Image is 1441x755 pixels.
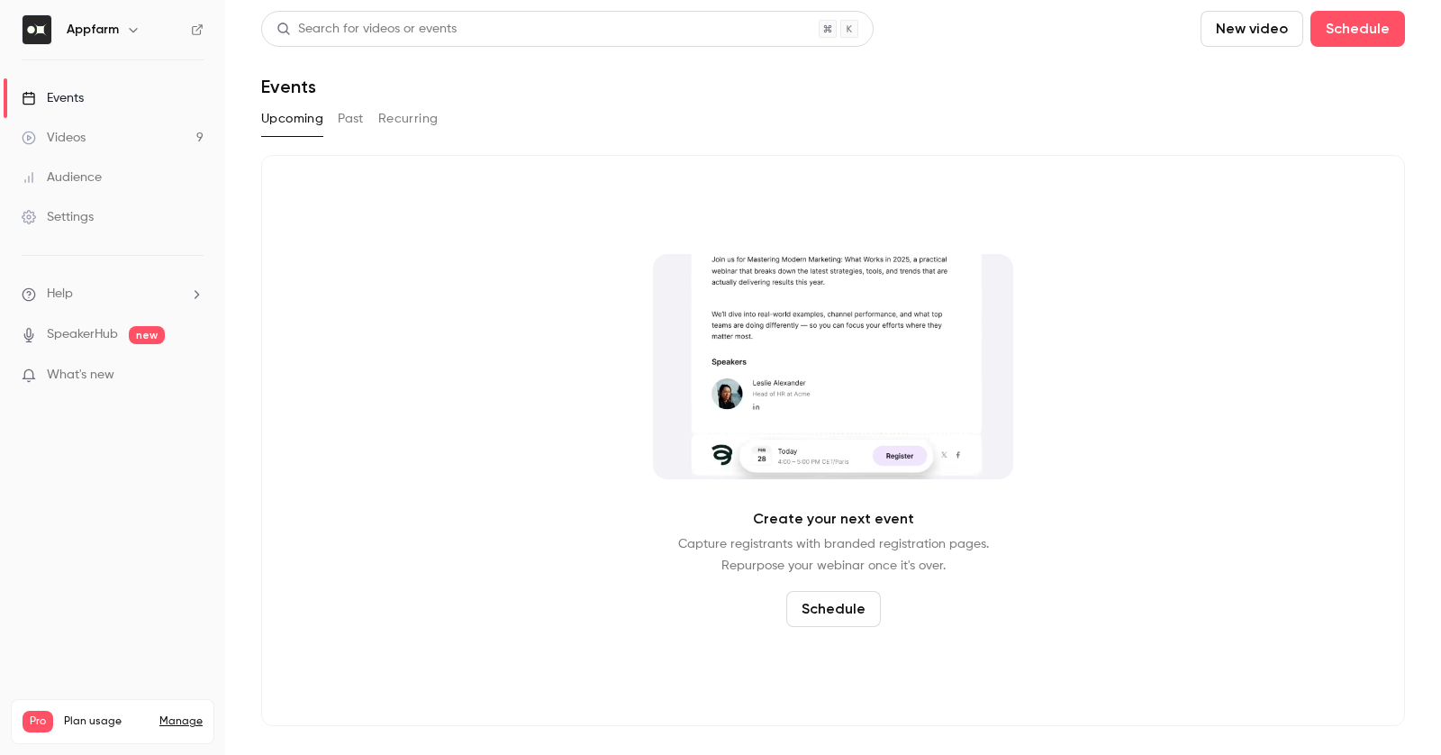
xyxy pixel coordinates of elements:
[47,285,73,304] span: Help
[22,285,204,304] li: help-dropdown-opener
[159,714,203,729] a: Manage
[338,105,364,133] button: Past
[678,533,989,577] p: Capture registrants with branded registration pages. Repurpose your webinar once it's over.
[22,168,102,186] div: Audience
[47,325,118,344] a: SpeakerHub
[786,591,881,627] button: Schedule
[1201,11,1303,47] button: New video
[276,20,457,39] div: Search for videos or events
[23,711,53,732] span: Pro
[23,15,51,44] img: Appfarm
[1310,11,1405,47] button: Schedule
[378,105,439,133] button: Recurring
[261,105,323,133] button: Upcoming
[22,129,86,147] div: Videos
[47,366,114,385] span: What's new
[129,326,165,344] span: new
[64,714,149,729] span: Plan usage
[261,76,316,97] h1: Events
[67,21,119,39] h6: Appfarm
[22,208,94,226] div: Settings
[753,508,914,530] p: Create your next event
[22,89,84,107] div: Events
